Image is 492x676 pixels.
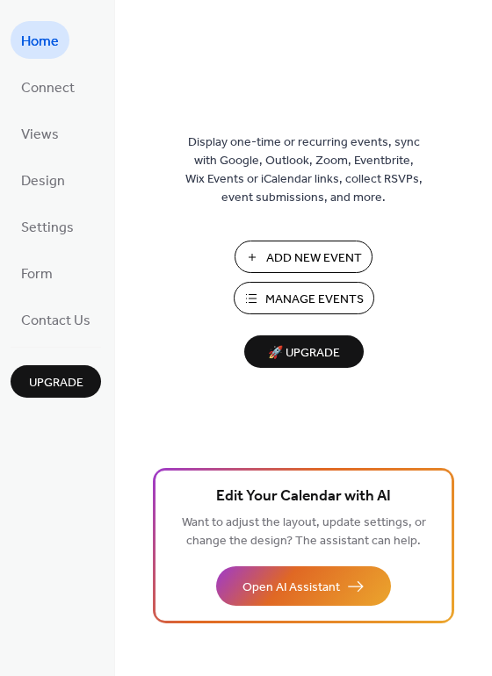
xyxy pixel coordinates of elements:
[242,579,340,597] span: Open AI Assistant
[235,241,373,273] button: Add New Event
[11,21,69,59] a: Home
[216,485,391,509] span: Edit Your Calendar with AI
[29,374,83,392] span: Upgrade
[11,365,101,398] button: Upgrade
[11,161,76,198] a: Design
[266,249,362,268] span: Add New Event
[11,68,85,105] a: Connect
[21,261,53,288] span: Form
[216,566,391,606] button: Open AI Assistant
[11,254,63,291] a: Form
[21,307,90,334] span: Contact Us
[21,28,59,55] span: Home
[11,114,69,152] a: Views
[255,342,353,365] span: 🚀 Upgrade
[11,300,101,338] a: Contact Us
[182,511,426,553] span: Want to adjust the layout, update settings, or change the design? The assistant can help.
[234,282,374,314] button: Manage Events
[185,133,423,207] span: Display one-time or recurring events, sync with Google, Outlook, Zoom, Eventbrite, Wix Events or ...
[21,168,65,195] span: Design
[265,291,364,309] span: Manage Events
[21,121,59,148] span: Views
[21,214,74,241] span: Settings
[11,207,84,245] a: Settings
[21,75,75,102] span: Connect
[244,335,364,368] button: 🚀 Upgrade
